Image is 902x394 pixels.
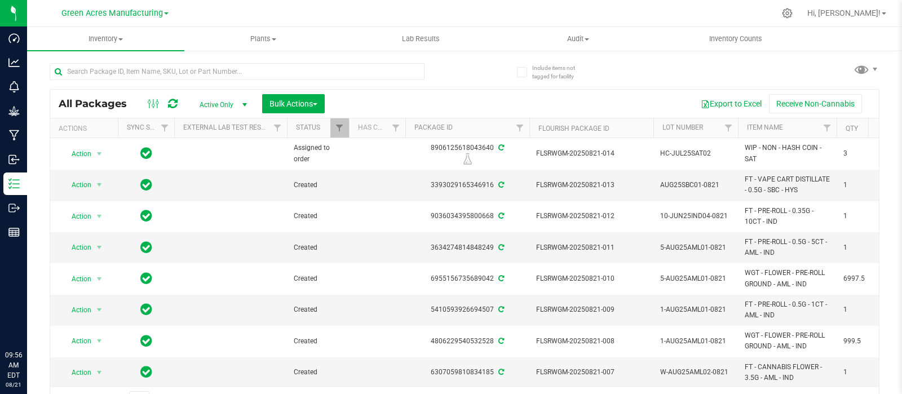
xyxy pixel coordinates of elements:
span: 1 [843,211,886,222]
div: 3393029165346916 [404,180,531,191]
span: Green Acres Manufacturing [61,8,163,18]
a: Filter [156,118,174,138]
a: Lab Results [342,27,499,51]
a: Status [296,123,320,131]
span: Sync from Compliance System [497,212,504,220]
a: Filter [330,118,349,138]
span: select [92,271,107,287]
button: Export to Excel [693,94,769,113]
span: Sync from Compliance System [497,275,504,282]
span: Hi, [PERSON_NAME]! [807,8,881,17]
span: select [92,365,107,380]
span: In Sync [140,208,152,224]
inline-svg: Reports [8,227,20,238]
span: FLSRWGM-20250821-011 [536,242,647,253]
span: In Sync [140,333,152,349]
span: 6997.5 [843,273,886,284]
iframe: Resource center [11,304,45,338]
span: Audit [500,34,656,44]
span: select [92,209,107,224]
span: FLSRWGM-20250821-007 [536,367,647,378]
p: 08/21 [5,380,22,389]
span: FLSRWGM-20250821-012 [536,211,647,222]
span: Assigned to order [294,143,342,164]
span: 3 [843,148,886,159]
iframe: Resource center unread badge [33,302,47,316]
span: In Sync [140,271,152,286]
span: WGT - FLOWER - PRE-ROLL GROUND - AML - IND [745,330,830,352]
span: In Sync [140,302,152,317]
inline-svg: Inbound [8,154,20,165]
span: select [92,146,107,162]
span: select [92,302,107,318]
div: 9036034395800668 [404,211,531,222]
button: Receive Non-Cannabis [769,94,862,113]
span: 5-AUG25AML01-0821 [660,273,731,284]
span: 1 [843,180,886,191]
span: FLSRWGM-20250821-009 [536,304,647,315]
div: 6307059810834185 [404,367,531,378]
span: Sync from Compliance System [497,144,504,152]
span: In Sync [140,364,152,380]
a: Qty [846,125,858,132]
span: FT - VAPE CART DISTILLATE - 0.5G - SBC - HYS [745,174,830,196]
span: Action [61,302,92,318]
span: Sync from Compliance System [497,368,504,376]
div: Actions [59,125,113,132]
span: Action [61,209,92,224]
span: Action [61,177,92,193]
span: FT - PRE-ROLL - 0.35G - 10CT - IND [745,206,830,227]
div: 6955156735689042 [404,273,531,284]
a: Filter [268,118,287,138]
span: select [92,333,107,349]
a: Audit [499,27,657,51]
span: Sync from Compliance System [497,181,504,189]
inline-svg: Analytics [8,57,20,68]
span: Include items not tagged for facility [532,64,589,81]
a: Filter [387,118,405,138]
span: Action [61,240,92,255]
div: 5410593926694507 [404,304,531,315]
span: Action [61,271,92,287]
span: Action [61,333,92,349]
span: All Packages [59,98,138,110]
a: Filter [511,118,529,138]
div: Manage settings [780,8,794,19]
inline-svg: Manufacturing [8,130,20,141]
a: Lot Number [662,123,703,131]
span: Plants [185,34,341,44]
span: 1-AUG25AML01-0821 [660,304,731,315]
span: Created [294,367,342,378]
a: Item Name [747,123,783,131]
span: Created [294,180,342,191]
a: Filter [818,118,837,138]
inline-svg: Outbound [8,202,20,214]
span: In Sync [140,177,152,193]
a: Package ID [414,123,453,131]
inline-svg: Inventory [8,178,20,189]
span: In Sync [140,145,152,161]
a: External Lab Test Result [183,123,272,131]
span: FT - PRE-ROLL - 0.5G - 5CT - AML - IND [745,237,830,258]
span: FT - CANNABIS FLOWER - 3.5G - AML - IND [745,362,830,383]
span: Created [294,242,342,253]
div: 4806229540532528 [404,336,531,347]
span: Created [294,336,342,347]
span: FLSRWGM-20250821-008 [536,336,647,347]
span: W-AUG25AML02-0821 [660,367,731,378]
span: Sync from Compliance System [497,337,504,345]
span: 1-AUG25AML01-0821 [660,336,731,347]
th: Has COA [349,118,405,138]
inline-svg: Grow [8,105,20,117]
span: Sync from Compliance System [497,244,504,251]
a: Plants [184,27,342,51]
p: 09:56 AM EDT [5,350,22,380]
span: Created [294,304,342,315]
span: 1 [843,367,886,378]
input: Search Package ID, Item Name, SKU, Lot or Part Number... [50,63,425,80]
span: HC-JUL25SAT02 [660,148,731,159]
button: Bulk Actions [262,94,325,113]
span: FT - PRE-ROLL - 0.5G - 1CT - AML - IND [745,299,830,321]
span: select [92,240,107,255]
span: 1 [843,304,886,315]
